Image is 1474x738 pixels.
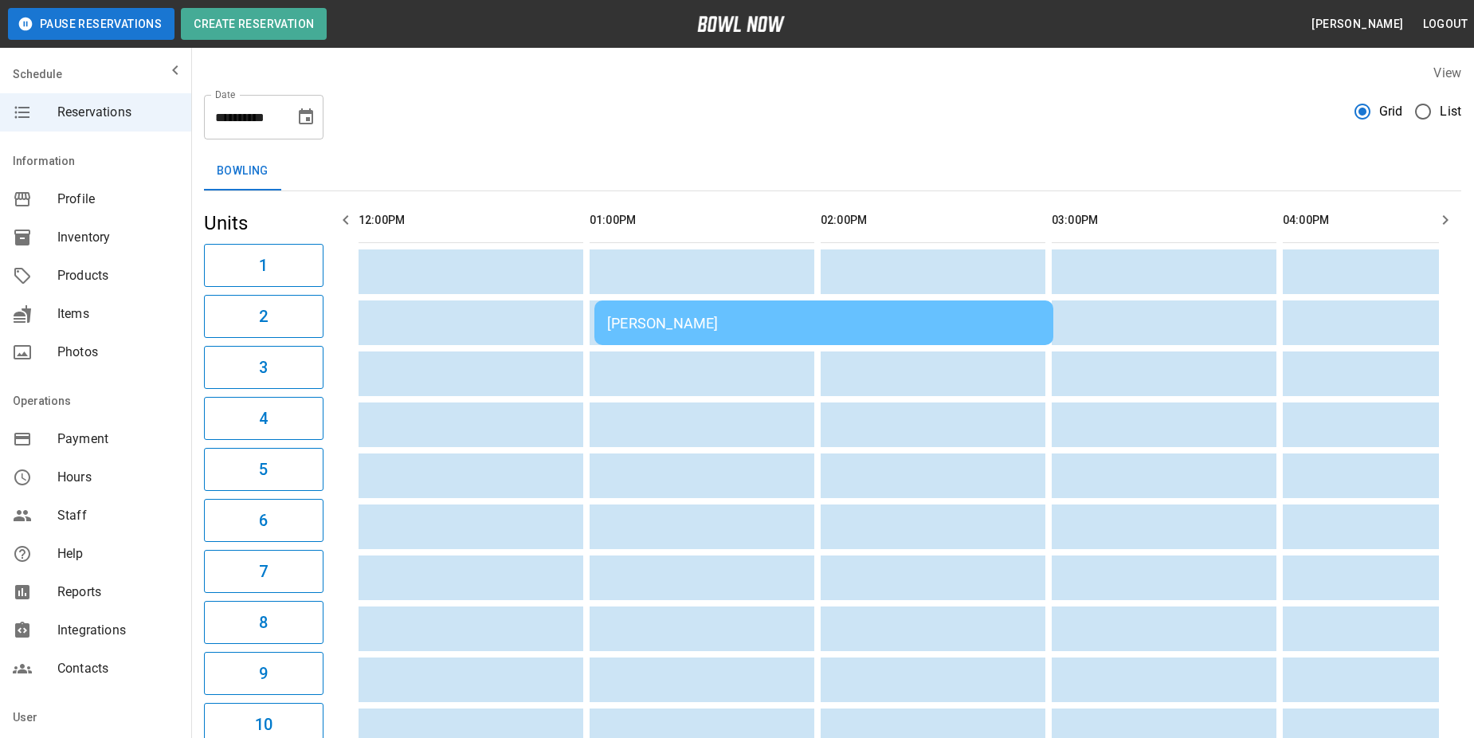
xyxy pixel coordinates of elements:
[57,190,178,209] span: Profile
[259,304,268,329] h6: 2
[204,295,323,338] button: 2
[57,544,178,563] span: Help
[57,266,178,285] span: Products
[607,315,1041,332] div: [PERSON_NAME]
[259,457,268,482] h6: 5
[204,244,323,287] button: 1
[204,448,323,491] button: 5
[259,355,268,380] h6: 3
[1305,10,1409,39] button: [PERSON_NAME]
[57,304,178,324] span: Items
[259,559,268,584] h6: 7
[204,550,323,593] button: 7
[259,406,268,431] h6: 4
[590,198,814,243] th: 01:00PM
[8,8,174,40] button: Pause Reservations
[204,397,323,440] button: 4
[57,621,178,640] span: Integrations
[57,103,178,122] span: Reservations
[57,228,178,247] span: Inventory
[1417,10,1474,39] button: Logout
[204,346,323,389] button: 3
[57,506,178,525] span: Staff
[259,253,268,278] h6: 1
[204,152,281,190] button: Bowling
[57,583,178,602] span: Reports
[57,343,178,362] span: Photos
[57,659,178,678] span: Contacts
[57,430,178,449] span: Payment
[1433,65,1461,80] label: View
[1379,102,1403,121] span: Grid
[259,661,268,686] h6: 9
[255,712,272,737] h6: 10
[697,16,785,32] img: logo
[57,468,178,487] span: Hours
[259,610,268,635] h6: 8
[204,152,1461,190] div: inventory tabs
[259,508,268,533] h6: 6
[204,499,323,542] button: 6
[204,652,323,695] button: 9
[181,8,327,40] button: Create Reservation
[204,601,323,644] button: 8
[204,210,323,236] h5: Units
[1440,102,1461,121] span: List
[290,101,322,133] button: Choose date, selected date is Aug 23, 2025
[359,198,583,243] th: 12:00PM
